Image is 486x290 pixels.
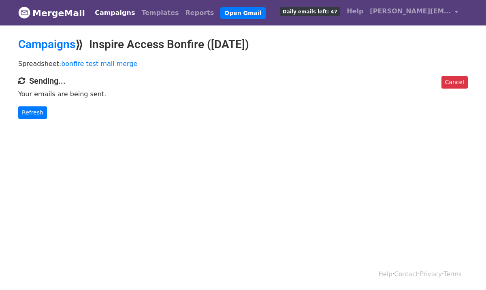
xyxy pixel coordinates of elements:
h2: ⟫ Inspire Access Bonfire ([DATE]) [18,38,468,51]
a: Privacy [420,271,442,278]
a: [PERSON_NAME][EMAIL_ADDRESS][DOMAIN_NAME] [367,3,461,22]
a: Reports [182,5,217,21]
a: MergeMail [18,4,85,21]
a: Daily emails left: 47 [277,3,343,19]
a: Open Gmail [220,7,265,19]
a: Cancel [441,76,468,89]
a: Help [343,3,367,19]
a: Help [379,271,392,278]
a: Refresh [18,106,47,119]
a: Campaigns [92,5,138,21]
p: Spreadsheet: [18,59,468,68]
span: Daily emails left: 47 [280,7,340,16]
a: Templates [138,5,182,21]
a: Contact [394,271,418,278]
a: bonfire test mail merge [61,60,137,68]
img: MergeMail logo [18,6,30,19]
span: [PERSON_NAME][EMAIL_ADDRESS][DOMAIN_NAME] [370,6,451,16]
p: Your emails are being sent. [18,90,468,98]
h4: Sending... [18,76,468,86]
a: Campaigns [18,38,75,51]
a: Terms [444,271,462,278]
